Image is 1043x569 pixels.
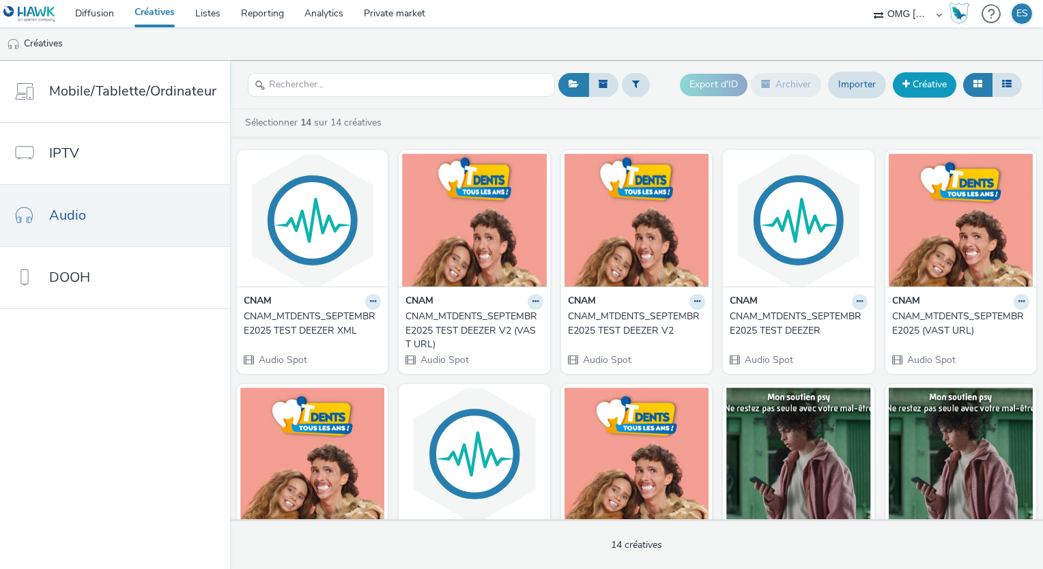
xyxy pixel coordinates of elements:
[730,294,758,310] strong: CNAM
[244,310,381,338] a: CNAM_MTDENTS_SEPTEMBRE2025 TEST DEEZER XML
[244,310,375,338] div: CNAM_MTDENTS_SEPTEMBRE2025 TEST DEEZER XML
[240,388,384,521] img: CNAM_MTDENTS_SEPTEMBRE2025_SPOTIFY_V2 visual
[743,353,793,366] span: Audio Spot
[244,294,272,310] strong: CNAM
[892,310,1024,338] div: CNAM_MTDENTS_SEPTEMBRE2025 (VAST URL)
[582,353,631,366] span: Audio Spot
[726,388,870,521] img: CNAM_MON SOUTIEN PSY VAGUE 2_SEPTEMBRE 2025 visual
[257,353,307,366] span: Audio Spot
[240,154,384,287] img: CNAM_MTDENTS_SEPTEMBRE2025 TEST DEEZER XML visual
[992,73,1022,96] button: Liste
[49,205,86,225] span: Audio
[949,3,975,25] a: Hawk Academy
[402,154,546,287] img: CNAM_MTDENTS_SEPTEMBRE2025 TEST DEEZER V2 (VAST URL) visual
[49,143,79,163] span: IPTV
[565,154,709,287] img: CNAM_MTDENTS_SEPTEMBRE2025 TEST DEEZER V2 visual
[1016,3,1028,24] div: ES
[405,310,537,351] div: CNAM_MTDENTS_SEPTEMBRE2025 TEST DEEZER V2 (VAST URL)
[963,73,992,96] button: Grille
[568,310,705,338] a: CNAM_MTDENTS_SEPTEMBRE2025 TEST DEEZER V2
[893,72,956,97] a: Créative
[3,5,56,23] img: undefined Logo
[405,294,433,310] strong: CNAM
[730,310,861,338] div: CNAM_MTDENTS_SEPTEMBRE2025 TEST DEEZER
[611,538,662,551] span: 14 créatives
[419,353,469,366] span: Audio Spot
[889,388,1033,521] img: CNAM_MON SOUTIEN PSY VAGUE 2_SEPTEMBRE 2025_SPOTIFY visual
[7,38,20,51] img: audio
[889,154,1033,287] img: CNAM_MTDENTS_SEPTEMBRE2025 (VAST URL) visual
[49,267,90,287] span: DOOH
[300,116,311,129] strong: 14
[751,73,821,96] button: Archiver
[402,388,546,521] img: CNAM_MTDENTS_SEPTEMBRE2025_SPOTIFY visual
[244,116,387,129] a: Sélectionner sur 14 créatives
[892,294,920,310] strong: CNAM
[49,81,216,101] span: Mobile/Tablette/Ordinateur
[892,310,1029,338] a: CNAM_MTDENTS_SEPTEMBRE2025 (VAST URL)
[828,72,886,98] a: Importer
[726,154,870,287] img: CNAM_MTDENTS_SEPTEMBRE2025 TEST DEEZER visual
[568,310,700,338] div: CNAM_MTDENTS_SEPTEMBRE2025 TEST DEEZER V2
[248,73,555,97] input: Rechercher...
[680,74,747,96] button: Export d'ID
[565,388,709,521] img: CNAM_MTDENTS_SEPTEMBRE2025 visual
[906,353,956,366] span: Audio Spot
[405,310,543,351] a: CNAM_MTDENTS_SEPTEMBRE2025 TEST DEEZER V2 (VAST URL)
[730,310,867,338] a: CNAM_MTDENTS_SEPTEMBRE2025 TEST DEEZER
[949,3,969,25] img: Hawk Academy
[568,294,596,310] strong: CNAM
